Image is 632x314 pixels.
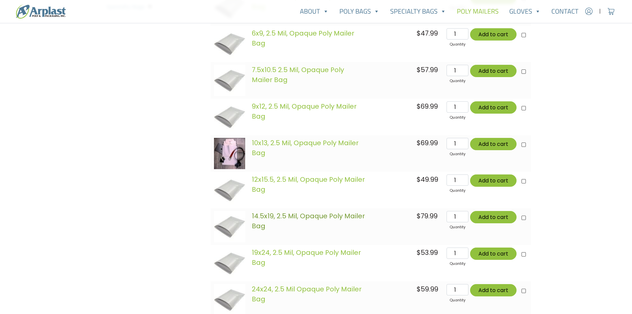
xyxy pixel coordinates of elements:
[252,102,357,121] a: 9x12, 2.5 Mil, Opaque Poly Mailer Bag
[252,65,344,84] a: 7.5x10.5 2.5 Mil, Opaque Poly Mailer Bag
[417,138,438,148] bdi: 69.99
[470,284,517,296] button: Add to cart
[334,5,385,18] a: Poly Bags
[470,65,517,77] button: Add to cart
[447,248,468,259] input: Qty
[470,174,517,187] button: Add to cart
[470,101,517,114] button: Add to cart
[252,175,365,194] a: 12x15.5, 2.5 Mil, Opaque Poly Mailer Bag
[214,101,245,133] img: images
[252,29,354,48] a: 6x9, 2.5 Mil, Opaque Poly Mailer Bag
[214,211,245,242] img: images
[214,138,245,169] img: images
[417,29,438,38] bdi: 47.99
[417,138,421,148] span: $
[417,102,421,111] span: $
[452,5,504,18] a: Poly Mailers
[417,284,438,294] bdi: 59.99
[417,211,421,221] span: $
[504,5,546,18] a: Gloves
[417,65,421,74] span: $
[470,138,517,150] button: Add to cart
[214,28,245,59] img: images
[417,211,438,221] bdi: 79.99
[546,5,584,18] a: Contact
[417,284,421,294] span: $
[417,248,438,257] bdi: 53.99
[16,4,66,19] img: logo
[470,211,517,223] button: Add to cart
[252,211,365,231] a: 14.5x19, 2.5 Mil, Opaque Poly Mailer Bag
[447,174,468,186] input: Qty
[252,284,362,304] a: 24x24, 2.5 Mil Opaque Poly Mailer Bag
[447,211,468,222] input: Qty
[417,102,438,111] bdi: 69.99
[252,248,361,267] a: 19x24, 2.5 Mil, Opaque Poly Mailer Bag
[252,138,359,157] a: 10x13, 2.5 Mil, Opaque Poly Mailer Bag
[447,28,468,40] input: Qty
[447,101,468,113] input: Qty
[417,175,421,184] span: $
[447,284,468,295] input: Qty
[214,174,245,206] img: images
[214,65,245,96] img: images
[447,65,468,76] input: Qty
[295,5,334,18] a: About
[385,5,452,18] a: Specialty Bags
[599,7,601,15] span: |
[417,29,421,38] span: $
[447,138,468,149] input: Qty
[470,28,517,41] button: Add to cart
[470,248,517,260] button: Add to cart
[417,175,438,184] bdi: 49.99
[214,248,245,279] img: images
[417,65,438,74] bdi: 57.99
[417,248,421,257] span: $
